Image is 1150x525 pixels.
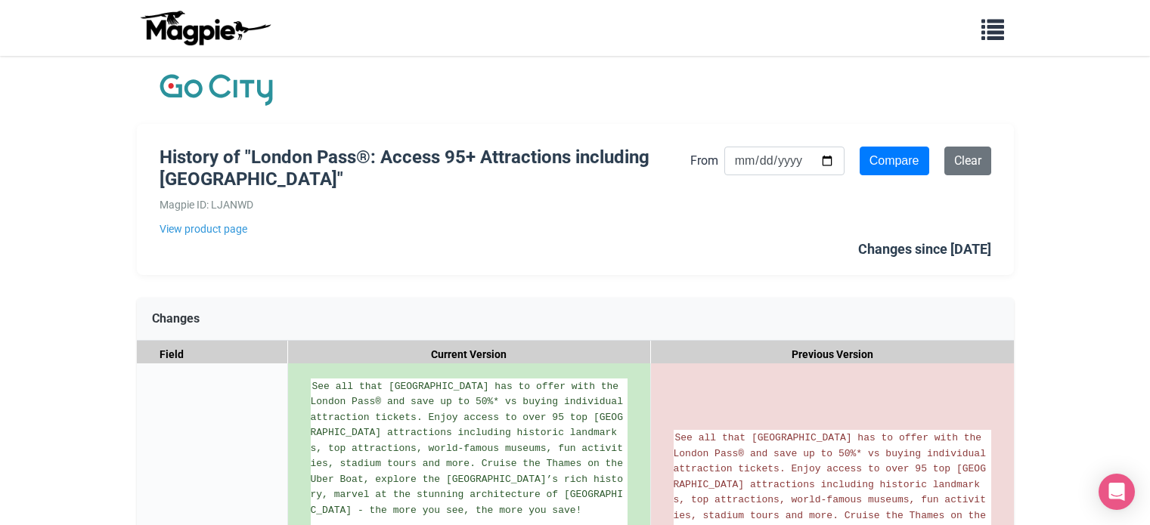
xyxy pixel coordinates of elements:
[288,341,651,369] div: Current Version
[858,239,991,261] div: Changes since [DATE]
[1099,474,1135,510] div: Open Intercom Messenger
[137,341,288,369] div: Field
[690,151,718,171] label: From
[944,147,991,175] a: Clear
[160,221,690,237] a: View product page
[160,71,273,109] img: Company Logo
[860,147,929,175] input: Compare
[160,196,690,213] div: Magpie ID: LJANWD
[137,10,273,46] img: logo-ab69f6fb50320c5b225c76a69d11143b.png
[651,341,1014,369] div: Previous Version
[311,381,629,516] span: See all that [GEOGRAPHIC_DATA] has to offer with the London Pass® and save up to 50%* vs buying i...
[137,298,1014,341] div: Changes
[160,147,690,190] h1: History of "London Pass®: Access 95+ Attractions including [GEOGRAPHIC_DATA]"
